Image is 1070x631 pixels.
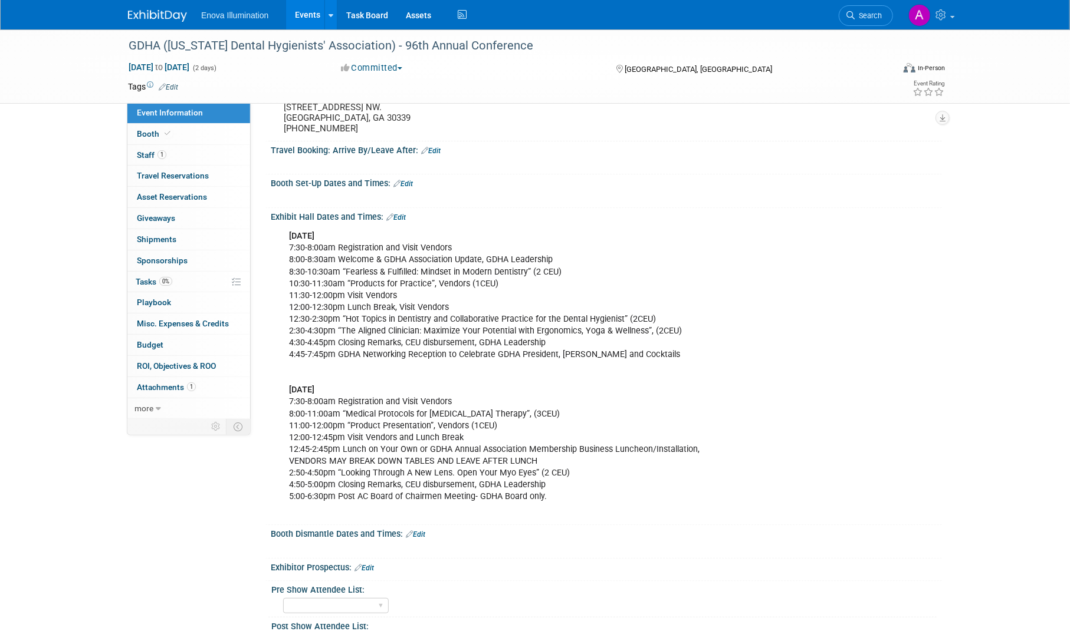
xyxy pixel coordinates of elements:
[124,35,875,57] div: GDHA ([US_STATE] Dental Hygienists' Association) - 96th Annual Conference
[839,5,893,26] a: Search
[128,10,187,22] img: ExhibitDay
[136,277,172,286] span: Tasks
[289,231,314,241] b: [DATE]
[127,187,250,207] a: Asset Reservations
[187,382,196,391] span: 1
[355,564,374,572] a: Edit
[128,62,190,72] span: [DATE] [DATE]
[137,234,176,244] span: Shipments
[137,213,175,223] span: Giveaways
[137,361,216,371] span: ROI, Objectives & ROO
[823,61,945,79] div: Event Format
[127,292,250,313] a: Playbook
[271,208,942,223] div: Exhibit Hall Dates and Times:
[904,63,915,72] img: Format-Inperson.png
[206,419,227,434] td: Personalize Event Tab Strip
[137,340,163,349] span: Budget
[284,102,537,134] pre: [STREET_ADDRESS] NW. [GEOGRAPHIC_DATA], GA 30339 [PHONE_NUMBER]
[153,62,165,72] span: to
[421,147,441,155] a: Edit
[127,377,250,398] a: Attachments1
[908,4,931,27] img: Abby Nelson
[393,180,413,188] a: Edit
[127,166,250,186] a: Travel Reservations
[913,81,944,87] div: Event Rating
[127,208,250,229] a: Giveaways
[127,313,250,334] a: Misc. Expenses & Credits
[289,385,314,395] b: [DATE]
[128,81,178,92] td: Tags
[137,192,207,201] span: Asset Reservations
[159,277,172,286] span: 0%
[137,108,203,117] span: Event Information
[271,581,937,596] div: Pre Show Attendee List:
[165,130,170,137] i: Booth reservation complete
[137,319,229,328] span: Misc. Expenses & Credits
[625,65,772,74] span: [GEOGRAPHIC_DATA], [GEOGRAPHIC_DATA]
[127,124,250,144] a: Booth
[137,256,188,265] span: Sponsorships
[271,525,942,540] div: Booth Dismantle Dates and Times:
[159,83,178,91] a: Edit
[406,530,425,539] a: Edit
[127,272,250,292] a: Tasks0%
[127,145,250,166] a: Staff1
[227,419,251,434] td: Toggle Event Tabs
[137,298,171,307] span: Playbook
[192,64,216,72] span: (2 days)
[271,141,942,157] div: Travel Booking: Arrive By/Leave After:
[137,171,209,180] span: Travel Reservations
[137,150,166,160] span: Staff
[201,11,268,20] span: Enova Illumination
[127,103,250,123] a: Event Information
[127,335,250,355] a: Budget
[281,224,812,520] div: 7:30-8:00am Registration and Visit Vendors 8:00-8:30am Welcome & GDHA Association Update, GDHA Le...
[337,62,407,74] button: Committed
[137,382,196,392] span: Attachments
[271,174,942,190] div: Booth Set-Up Dates and Times:
[137,129,173,138] span: Booth
[917,64,945,72] div: In-Person
[127,229,250,250] a: Shipments
[386,213,406,222] a: Edit
[134,404,153,413] span: more
[855,11,882,20] span: Search
[127,356,250,376] a: ROI, Objectives & ROO
[157,150,166,159] span: 1
[127,398,250,419] a: more
[271,559,942,574] div: Exhibitor Prospectus:
[127,250,250,271] a: Sponsorships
